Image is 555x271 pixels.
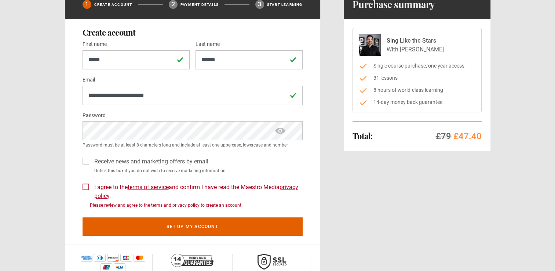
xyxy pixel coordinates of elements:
[90,202,303,209] div: Please review and agree to the terms and privacy policy to create an account.
[120,254,132,262] img: jcb
[196,40,220,49] label: Last name
[134,254,145,262] img: mastercard
[83,28,303,37] h2: Create account
[267,2,303,7] p: Start learning
[91,157,210,166] label: Receive news and marketing offers by email.
[83,76,95,84] label: Email
[94,184,298,199] a: privacy policy
[83,142,303,148] small: Password must be at least 8 characters long and include at least one uppercase, lowercase and num...
[359,62,475,70] li: Single course purchase, one year access
[128,184,169,191] a: terms of service
[359,74,475,82] li: 31 lessons
[83,40,107,49] label: First name
[171,254,213,267] img: 14-day-money-back-guarantee-42d24aedb5115c0ff13b.png
[83,111,106,120] label: Password
[359,86,475,94] li: 8 hours of world-class learning
[387,45,444,54] p: With [PERSON_NAME]
[91,167,303,174] small: Untick this box if you do not wish to receive marketing information.
[91,183,303,200] label: I agree to the and confirm I have read the Maestro Media .
[107,254,119,262] img: discover
[94,254,106,262] img: diners
[81,254,92,262] img: amex
[387,36,444,45] p: Sing Like the Stars
[436,131,451,141] span: £79
[453,131,482,141] span: £47.40
[353,131,373,140] h2: Total:
[94,2,132,7] p: Create Account
[83,217,303,236] button: Set up my account
[359,98,475,106] li: 14-day money back guarantee
[180,2,219,7] p: Payment details
[274,121,286,140] span: show password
